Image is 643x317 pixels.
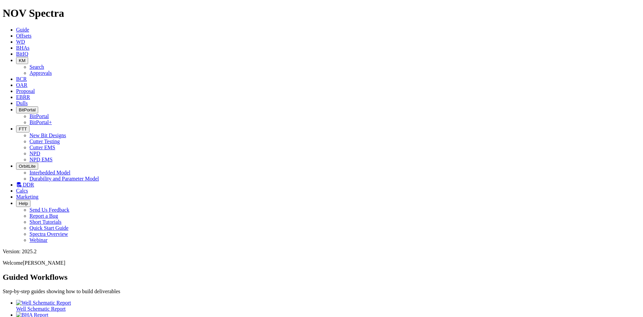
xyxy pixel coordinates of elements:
[16,300,71,306] img: Well Schematic Report
[16,106,38,113] button: BitPortal
[16,100,28,106] a: Dulls
[29,113,49,119] a: BitPortal
[19,107,35,112] span: BitPortal
[29,133,66,138] a: New Bit Designs
[3,288,640,295] p: Step-by-step guides showing how to build deliverables
[16,27,29,33] a: Guide
[29,176,99,181] a: Durability and Parameter Model
[23,260,65,266] span: [PERSON_NAME]
[16,300,640,312] a: Well Schematic Report Well Schematic Report
[3,260,640,266] p: Welcome
[29,70,52,76] a: Approvals
[3,273,640,282] h2: Guided Workflows
[23,182,34,188] span: DDR
[19,164,35,169] span: OrbitLite
[16,45,29,51] a: BHAs
[29,231,68,237] a: Spectra Overview
[29,219,62,225] a: Short Tutorials
[29,64,44,70] a: Search
[29,225,68,231] a: Quick Start Guide
[16,182,34,188] a: DDR
[19,201,28,206] span: Help
[16,163,38,170] button: OrbitLite
[19,58,25,63] span: KM
[16,39,25,45] a: WD
[16,82,27,88] a: OAR
[19,126,27,131] span: FTT
[16,200,30,207] button: Help
[16,88,35,94] a: Proposal
[16,33,31,39] a: Offsets
[29,157,53,162] a: NPD EMS
[16,94,30,100] a: EBRR
[29,139,60,144] a: Cutter Testing
[29,237,48,243] a: Webinar
[16,306,66,312] span: Well Schematic Report
[16,188,28,194] a: Calcs
[16,194,39,200] a: Marketing
[29,119,52,125] a: BitPortal+
[3,7,640,19] h1: NOV Spectra
[29,151,40,156] a: NPD
[29,145,55,150] a: Cutter EMS
[29,213,58,219] a: Report a Bug
[16,125,29,133] button: FTT
[29,170,70,175] a: Interbedded Model
[3,249,640,255] div: Version: 2025.2
[16,57,28,64] button: KM
[29,207,69,213] a: Send Us Feedback
[16,76,27,82] a: BCR
[16,51,28,57] a: BitIQ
